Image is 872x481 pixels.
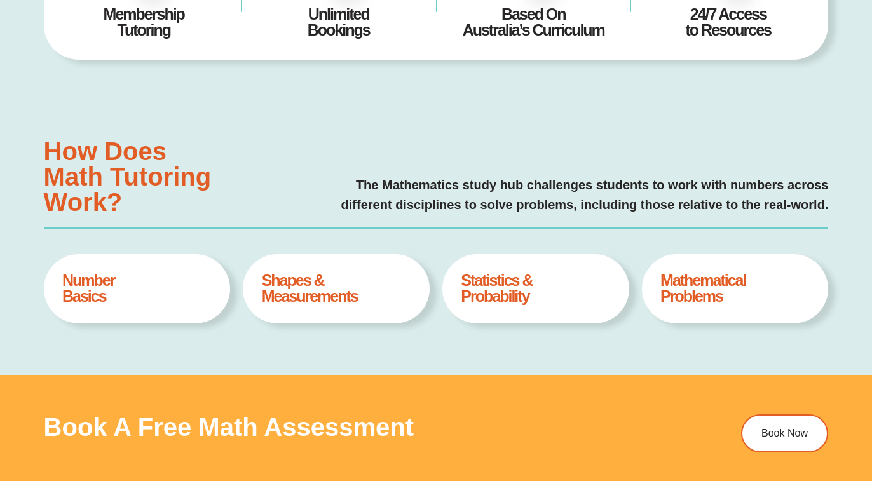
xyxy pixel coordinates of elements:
[262,273,411,304] h4: Shapes & Measurements
[62,273,212,304] h4: Number Basics
[261,6,417,38] h4: Unlimited Bookings
[660,273,810,304] h4: Mathematical Problems
[360,1,378,19] button: Add or edit images
[650,6,807,38] h4: 24/7 Access to Resources
[654,337,872,481] iframe: Chat Widget
[461,273,610,304] h4: Statistics & Probability
[235,175,828,215] p: The Mathematics study hub challenges students to work with numbers across different disciplines t...
[65,6,222,38] h4: Membership Tutoring
[44,139,222,215] h3: How Does Math Tutoring Work?
[342,1,360,19] button: Draw
[44,414,662,440] h3: Book a Free Math Assessment
[324,1,342,19] button: Text
[133,1,153,19] span: of ⁨0⁩
[455,6,611,38] h4: Based On Australia’s Curriculum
